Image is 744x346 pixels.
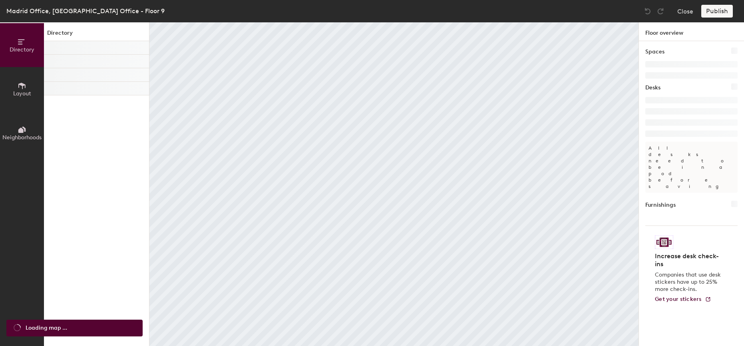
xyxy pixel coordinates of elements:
span: Get your stickers [655,296,702,303]
div: Madrid Office, [GEOGRAPHIC_DATA] Office - Floor 9 [6,6,165,16]
canvas: Map [149,22,639,346]
img: Undo [644,7,652,15]
h4: Increase desk check-ins [655,252,723,268]
span: Layout [13,90,31,97]
img: Sticker logo [655,235,673,249]
h1: Furnishings [645,201,676,210]
span: Directory [10,46,34,53]
h1: Directory [44,29,149,41]
p: Companies that use desk stickers have up to 25% more check-ins. [655,271,723,293]
h1: Desks [645,83,660,92]
span: Loading map ... [26,324,67,332]
p: All desks need to be in a pod before saving [645,142,738,193]
button: Close [677,5,693,18]
a: Get your stickers [655,296,711,303]
img: Redo [656,7,664,15]
h1: Floor overview [639,22,744,41]
span: Neighborhoods [2,134,42,141]
h1: Spaces [645,47,664,56]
